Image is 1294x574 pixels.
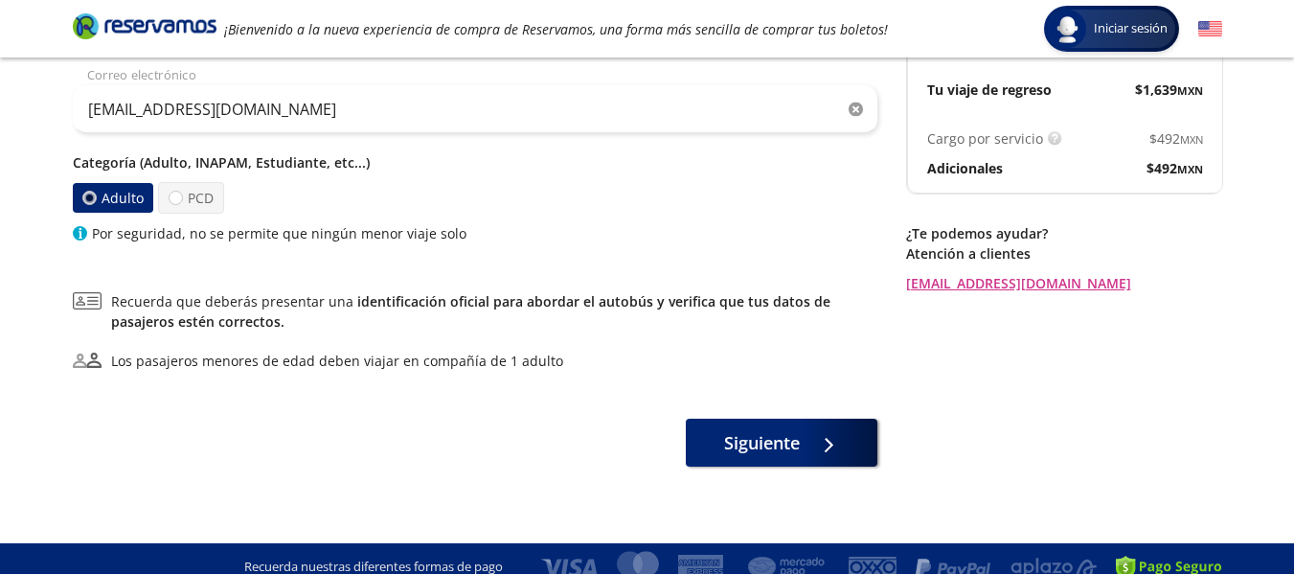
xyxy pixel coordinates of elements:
p: Adicionales [927,158,1003,178]
span: $ 492 [1149,128,1203,149]
label: PCD [158,182,224,214]
small: MXN [1177,83,1203,98]
p: Por seguridad, no se permite que ningún menor viaje solo [92,223,466,243]
label: Adulto [72,183,152,213]
iframe: Messagebird Livechat Widget [1183,463,1275,555]
i: Brand Logo [73,11,216,40]
a: Brand Logo [73,11,216,46]
span: Siguiente [724,430,800,456]
input: Correo electrónico [73,85,877,133]
div: Los pasajeros menores de edad deben viajar en compañía de 1 adulto [111,351,563,371]
button: Siguiente [686,419,877,467]
button: English [1198,17,1222,41]
p: Cargo por servicio [927,128,1043,149]
small: MXN [1180,132,1203,147]
span: $ 492 [1146,158,1203,178]
span: Iniciar sesión [1086,19,1175,38]
a: [EMAIL_ADDRESS][DOMAIN_NAME] [906,273,1222,293]
p: ¿Te podemos ayudar? [906,223,1222,243]
p: Categoría (Adulto, INAPAM, Estudiante, etc...) [73,152,877,172]
p: Atención a clientes [906,243,1222,264]
small: MXN [1177,162,1203,176]
em: ¡Bienvenido a la nueva experiencia de compra de Reservamos, una forma más sencilla de comprar tus... [224,20,888,38]
span: Recuerda que deberás presentar una [111,291,877,332]
p: Tu viaje de regreso [927,80,1052,100]
span: $ 1,639 [1135,80,1203,100]
a: identificación oficial para abordar el autobús y verifica que tus datos de pasajeros estén correc... [111,292,830,331]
